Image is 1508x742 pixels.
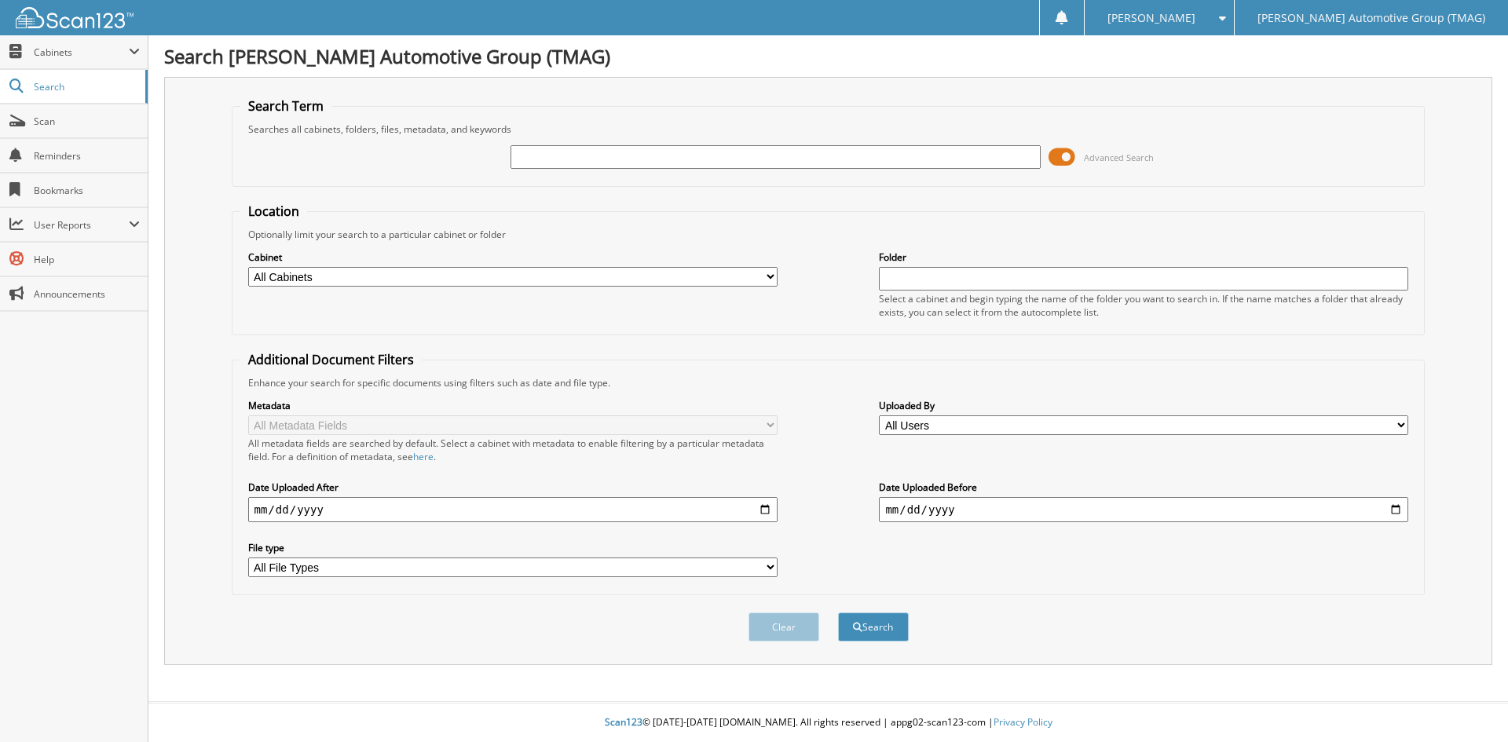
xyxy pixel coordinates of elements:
[1429,667,1508,742] iframe: Chat Widget
[240,351,422,368] legend: Additional Document Filters
[879,292,1408,319] div: Select a cabinet and begin typing the name of the folder you want to search in. If the name match...
[164,43,1492,69] h1: Search [PERSON_NAME] Automotive Group (TMAG)
[34,253,140,266] span: Help
[1084,152,1154,163] span: Advanced Search
[34,46,129,59] span: Cabinets
[248,437,778,463] div: All metadata fields are searched by default. Select a cabinet with metadata to enable filtering b...
[34,218,129,232] span: User Reports
[413,450,434,463] a: here
[879,399,1408,412] label: Uploaded By
[34,287,140,301] span: Announcements
[1107,13,1195,23] span: [PERSON_NAME]
[994,715,1052,729] a: Privacy Policy
[879,497,1408,522] input: end
[240,122,1417,136] div: Searches all cabinets, folders, files, metadata, and keywords
[248,541,778,554] label: File type
[16,7,134,28] img: scan123-logo-white.svg
[248,497,778,522] input: start
[879,250,1408,264] label: Folder
[838,612,909,641] button: Search
[248,399,778,412] label: Metadata
[605,715,642,729] span: Scan123
[34,149,140,163] span: Reminders
[248,250,778,264] label: Cabinet
[248,481,778,494] label: Date Uploaded After
[879,481,1408,494] label: Date Uploaded Before
[1257,13,1485,23] span: [PERSON_NAME] Automotive Group (TMAG)
[34,115,140,128] span: Scan
[240,228,1417,241] div: Optionally limit your search to a particular cabinet or folder
[240,97,331,115] legend: Search Term
[240,203,307,220] legend: Location
[749,612,819,641] button: Clear
[148,704,1508,742] div: © [DATE]-[DATE] [DOMAIN_NAME]. All rights reserved | appg02-scan123-com |
[34,184,140,197] span: Bookmarks
[34,80,137,93] span: Search
[240,376,1417,389] div: Enhance your search for specific documents using filters such as date and file type.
